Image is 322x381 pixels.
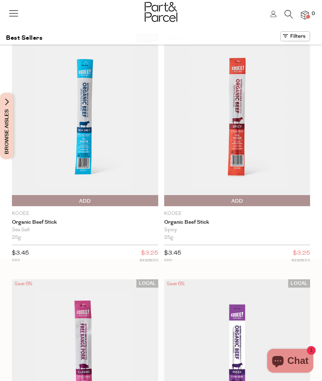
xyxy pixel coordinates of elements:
div: Save 6% [12,279,35,289]
small: RRP [12,257,29,263]
a: 0 [301,11,309,19]
span: LOCAL [288,279,310,288]
button: Add To Parcel [12,195,158,206]
p: KOOEE [12,210,158,217]
small: RRP [164,257,181,263]
img: Organic Beef Stick [12,34,158,206]
span: $3.25 [141,248,158,259]
small: MEMBERS [140,257,158,263]
span: $3.45 [12,250,29,256]
span: $3.45 [164,250,181,256]
h1: Best Sellers [6,31,43,44]
img: Organic Beef Stick [164,34,310,206]
span: LOCAL [136,279,158,288]
span: 25g [12,234,21,242]
p: KOOEE [164,210,310,217]
div: Spicy [164,226,310,234]
small: MEMBERS [291,257,310,263]
inbox-online-store-chat: Shopify online store chat [265,349,316,375]
span: 0 [310,10,317,17]
div: Sea Salt [12,226,158,234]
span: 25g [164,234,173,242]
a: Organic Beef Stick [12,219,158,226]
img: Part&Parcel [145,2,177,22]
span: Browse Aisles [2,93,11,159]
a: Organic Beef Stick [164,219,310,226]
div: Save 6% [164,279,187,289]
span: $3.25 [293,248,310,259]
button: Add To Parcel [164,195,310,206]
